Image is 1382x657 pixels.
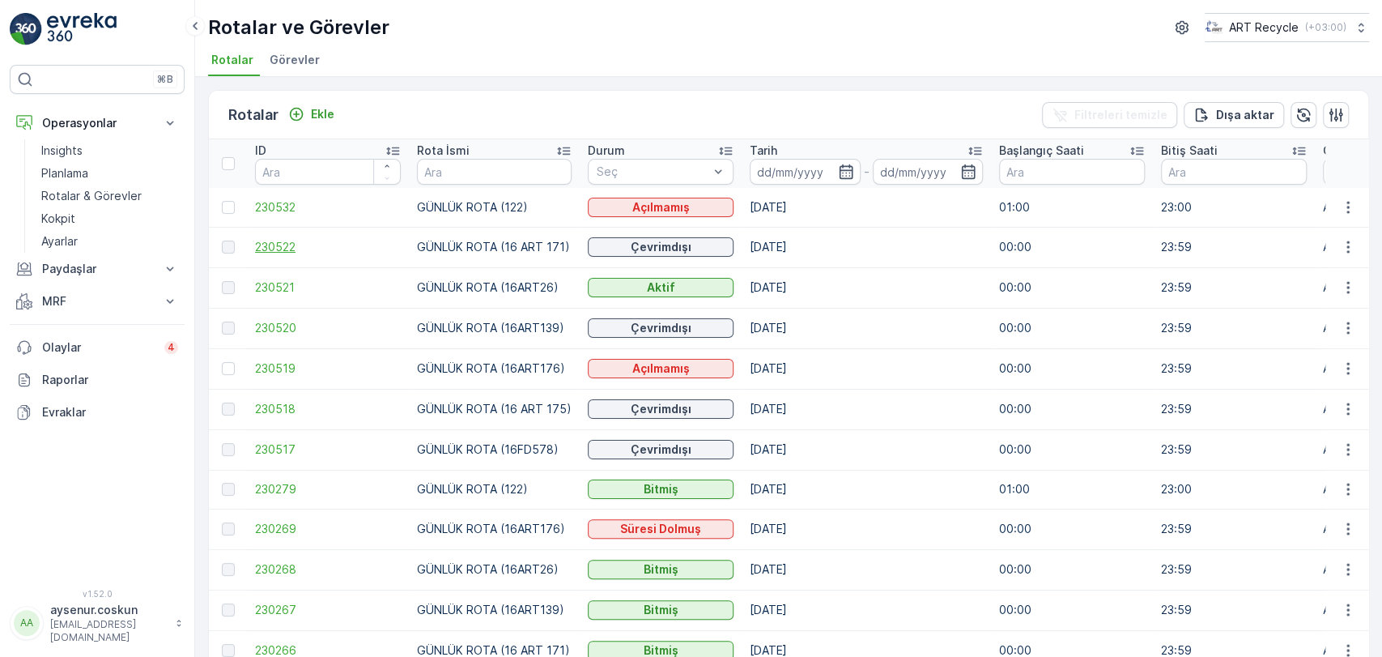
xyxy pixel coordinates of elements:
button: Süresi Dolmuş [588,519,734,539]
p: aysenur.coskun [50,602,167,618]
a: Ayarlar [35,230,185,253]
p: Seç [597,164,708,180]
p: 00:00 [999,561,1145,578]
div: Toggle Row Selected [222,362,235,375]
a: Evraklar [10,396,185,429]
p: GÜNLÜK ROTA (16ART139) [417,320,572,336]
td: [DATE] [742,590,991,630]
p: 23:59 [1161,561,1307,578]
p: GÜNLÜK ROTA (16 ART 171) [417,239,572,255]
td: [DATE] [742,188,991,227]
button: Çevrimdışı [588,318,734,338]
p: 00:00 [999,239,1145,255]
p: GÜNLÜK ROTA (16ART176) [417,360,572,377]
p: 00:00 [999,602,1145,618]
a: Raporlar [10,364,185,396]
p: Filtreleri temizle [1074,107,1167,123]
p: 23:59 [1161,320,1307,336]
span: 230519 [255,360,401,377]
p: 00:00 [999,320,1145,336]
p: Durum [588,143,625,159]
div: Toggle Row Selected [222,403,235,416]
div: Toggle Row Selected [222,201,235,214]
td: [DATE] [742,348,991,389]
p: Aktif [647,279,675,296]
span: Rotalar [211,52,253,68]
p: 23:59 [1161,521,1307,537]
a: 230279 [255,481,401,497]
p: 23:59 [1161,602,1307,618]
p: Evraklar [42,404,178,420]
p: 00:00 [999,360,1145,377]
td: [DATE] [742,549,991,590]
td: [DATE] [742,308,991,348]
p: Rotalar ve Görevler [208,15,389,41]
td: [DATE] [742,227,991,267]
button: Paydaşlar [10,253,185,285]
div: Toggle Row Selected [222,644,235,657]
button: AAaysenur.coskun[EMAIL_ADDRESS][DOMAIN_NAME] [10,602,185,644]
p: ART Recycle [1229,19,1299,36]
p: Bitmiş [644,481,678,497]
p: GÜNLÜK ROTA (16 ART 175) [417,401,572,417]
a: Insights [35,139,185,162]
a: 230521 [255,279,401,296]
p: Dışa aktar [1216,107,1274,123]
button: Çevrimdışı [588,440,734,459]
p: Çevrimdışı [631,320,691,336]
span: v 1.52.0 [10,589,185,599]
div: Toggle Row Selected [222,241,235,254]
p: 01:00 [999,199,1145,215]
p: 23:00 [1161,199,1307,215]
p: 4 [168,341,175,354]
button: Dışa aktar [1184,102,1284,128]
input: Ara [417,159,572,185]
input: Ara [1161,159,1307,185]
img: image_23.png [1205,19,1223,36]
input: dd/mm/yyyy [750,159,861,185]
button: Bitmiş [588,560,734,579]
p: GÜNLÜK ROTA (16ART26) [417,561,572,578]
a: 230518 [255,401,401,417]
a: 230517 [255,442,401,458]
input: Ara [255,159,401,185]
p: Açılmamış [632,199,690,215]
p: [EMAIL_ADDRESS][DOMAIN_NAME] [50,618,167,644]
a: 230269 [255,521,401,537]
p: GÜNLÜK ROTA (122) [417,199,572,215]
button: Bitmiş [588,480,734,499]
a: 230522 [255,239,401,255]
a: 230532 [255,199,401,215]
p: Insights [41,143,83,159]
div: Toggle Row Selected [222,523,235,535]
span: 230267 [255,602,401,618]
button: Çevrimdışı [588,237,734,257]
div: AA [14,610,40,636]
p: 00:00 [999,279,1145,296]
img: logo_light-DOdMpM7g.png [47,13,117,45]
a: 230520 [255,320,401,336]
p: Ekle [311,106,334,122]
p: 23:00 [1161,481,1307,497]
p: 00:00 [999,401,1145,417]
img: logo [10,13,42,45]
p: 23:59 [1161,239,1307,255]
p: Tarih [750,143,777,159]
p: Rotalar [228,104,279,126]
p: Bitiş Saati [1161,143,1218,159]
p: GÜNLÜK ROTA (122) [417,481,572,497]
a: 230268 [255,561,401,578]
p: Rota İsmi [417,143,470,159]
a: Kokpit [35,207,185,230]
p: 23:59 [1161,442,1307,458]
p: Operasyonlar [42,115,152,131]
p: Rotalar & Görevler [41,188,142,204]
div: Toggle Row Selected [222,563,235,576]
